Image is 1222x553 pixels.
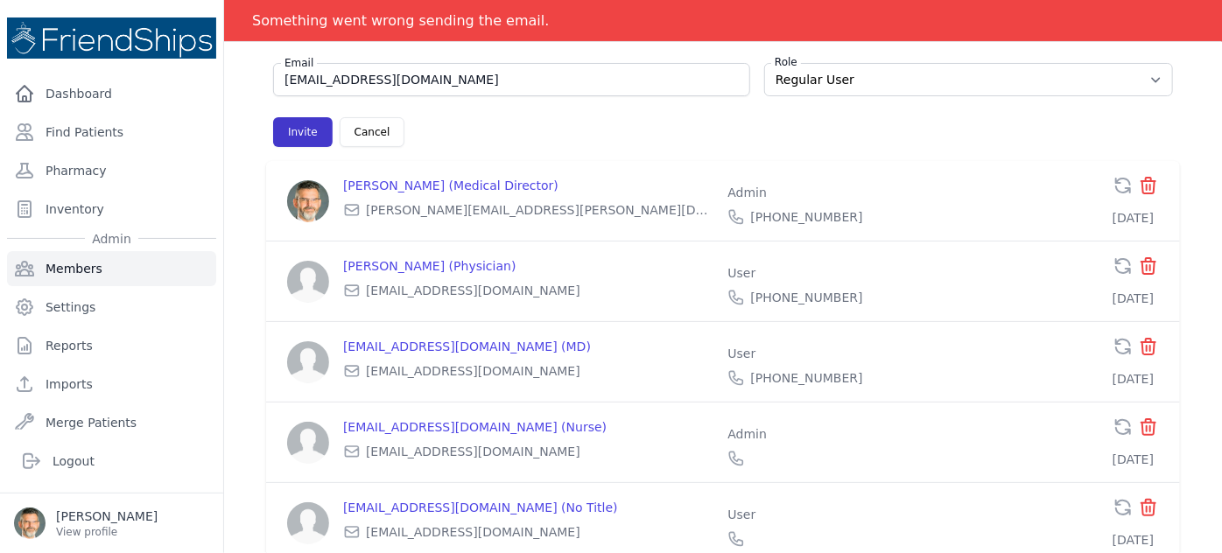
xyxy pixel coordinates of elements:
[1113,497,1134,518] span: Re-send Invitation
[750,369,862,387] span: [PHONE_NUMBER]
[343,418,713,436] p: [EMAIL_ADDRESS][DOMAIN_NAME] (Nurse)
[287,257,1113,306] a: [PERSON_NAME] (Physician) [EMAIL_ADDRESS][DOMAIN_NAME] User [PHONE_NUMBER]
[56,525,158,539] p: View profile
[366,443,580,460] span: [EMAIL_ADDRESS][DOMAIN_NAME]
[7,328,216,363] a: Reports
[727,345,1098,362] p: User
[750,289,862,306] span: [PHONE_NUMBER]
[1113,175,1134,196] span: Re-send Invitation
[366,523,580,541] span: [EMAIL_ADDRESS][DOMAIN_NAME]
[14,444,209,479] a: Logout
[1113,416,1134,437] span: Re-send Invitation
[1113,336,1134,357] span: Re-send Invitation
[273,117,333,147] button: Invite
[1113,370,1159,388] div: [DATE]
[1113,290,1159,307] div: [DATE]
[7,115,216,150] a: Find Patients
[7,251,216,286] a: Members
[1113,531,1159,549] div: [DATE]
[727,425,1098,443] p: Admin
[343,499,713,516] p: [EMAIL_ADDRESS][DOMAIN_NAME] (No Title)
[771,55,801,69] label: Role
[14,507,209,539] a: [PERSON_NAME] View profile
[7,192,216,227] a: Inventory
[343,257,713,275] p: [PERSON_NAME] (Physician)
[1138,344,1159,360] span: Remove Member From Organization
[287,418,1113,467] a: [EMAIL_ADDRESS][DOMAIN_NAME] (Nurse) [EMAIL_ADDRESS][DOMAIN_NAME] Admin
[7,76,216,111] a: Dashboard
[340,117,405,147] button: Cancel
[287,338,1113,387] a: [EMAIL_ADDRESS][DOMAIN_NAME] (MD) [EMAIL_ADDRESS][DOMAIN_NAME] User [PHONE_NUMBER]
[366,201,713,219] span: [PERSON_NAME][EMAIL_ADDRESS][PERSON_NAME][DOMAIN_NAME]
[1113,451,1159,468] div: [DATE]
[287,177,1113,226] a: [PERSON_NAME] (Medical Director) [PERSON_NAME][EMAIL_ADDRESS][PERSON_NAME][DOMAIN_NAME] Admin [PH...
[1138,263,1159,280] span: Remove Member From Organization
[750,208,862,226] span: [PHONE_NUMBER]
[7,290,216,325] a: Settings
[281,56,317,70] label: Email
[7,367,216,402] a: Imports
[7,17,216,59] img: Medical Missions EMR
[727,184,1098,201] p: Admin
[366,362,580,380] span: [EMAIL_ADDRESS][DOMAIN_NAME]
[727,264,1098,282] p: User
[56,507,158,525] p: [PERSON_NAME]
[7,153,216,188] a: Pharmacy
[85,230,138,248] span: Admin
[1138,505,1159,521] span: Remove Member From Organization
[1113,209,1159,227] div: [DATE]
[1113,255,1134,276] span: Re-send Invitation
[366,282,580,299] span: [EMAIL_ADDRESS][DOMAIN_NAME]
[343,177,713,194] p: [PERSON_NAME] (Medical Director)
[727,506,1098,523] p: User
[287,499,1113,548] a: [EMAIL_ADDRESS][DOMAIN_NAME] (No Title) [EMAIL_ADDRESS][DOMAIN_NAME] User
[343,338,713,355] p: [EMAIL_ADDRESS][DOMAIN_NAME] (MD)
[1138,424,1159,441] span: Remove Member From Organization
[7,405,216,440] a: Merge Patients
[1138,183,1159,199] span: Remove Member From Organization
